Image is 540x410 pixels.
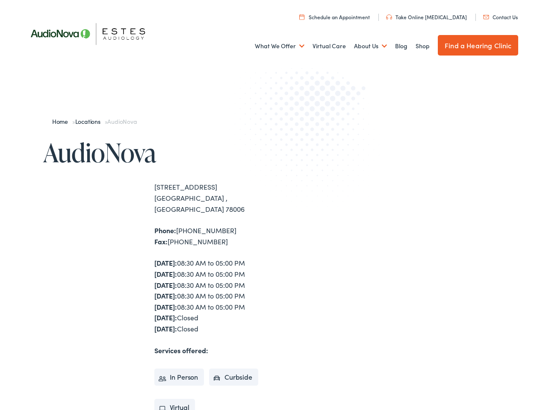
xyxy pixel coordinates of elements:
[107,117,136,126] span: AudioNova
[386,13,467,20] a: Take Online [MEDICAL_DATA]
[154,258,270,334] div: 08:30 AM to 05:00 PM 08:30 AM to 05:00 PM 08:30 AM to 05:00 PM 08:30 AM to 05:00 PM 08:30 AM to 0...
[43,138,270,167] h1: AudioNova
[395,30,407,62] a: Blog
[52,117,72,126] a: Home
[386,15,392,20] img: utility icon
[299,13,370,20] a: Schedule an Appointment
[52,117,137,126] span: » »
[483,13,518,20] a: Contact Us
[154,258,177,267] strong: [DATE]:
[154,291,177,300] strong: [DATE]:
[154,346,208,355] strong: Services offered:
[154,182,270,214] div: [STREET_ADDRESS] [GEOGRAPHIC_DATA] , [GEOGRAPHIC_DATA] 78006
[154,225,176,235] strong: Phone:
[154,369,204,386] li: In Person
[154,269,177,278] strong: [DATE]:
[255,30,304,62] a: What We Offer
[438,35,518,56] a: Find a Hearing Clinic
[313,30,346,62] a: Virtual Care
[299,14,304,20] img: utility icon
[209,369,258,386] li: Curbside
[483,15,489,19] img: utility icon
[75,117,105,126] a: Locations
[154,280,177,290] strong: [DATE]:
[416,30,430,62] a: Shop
[154,237,168,246] strong: Fax:
[154,324,177,333] strong: [DATE]:
[154,302,177,311] strong: [DATE]:
[154,313,177,322] strong: [DATE]:
[354,30,387,62] a: About Us
[154,225,270,247] div: [PHONE_NUMBER] [PHONE_NUMBER]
